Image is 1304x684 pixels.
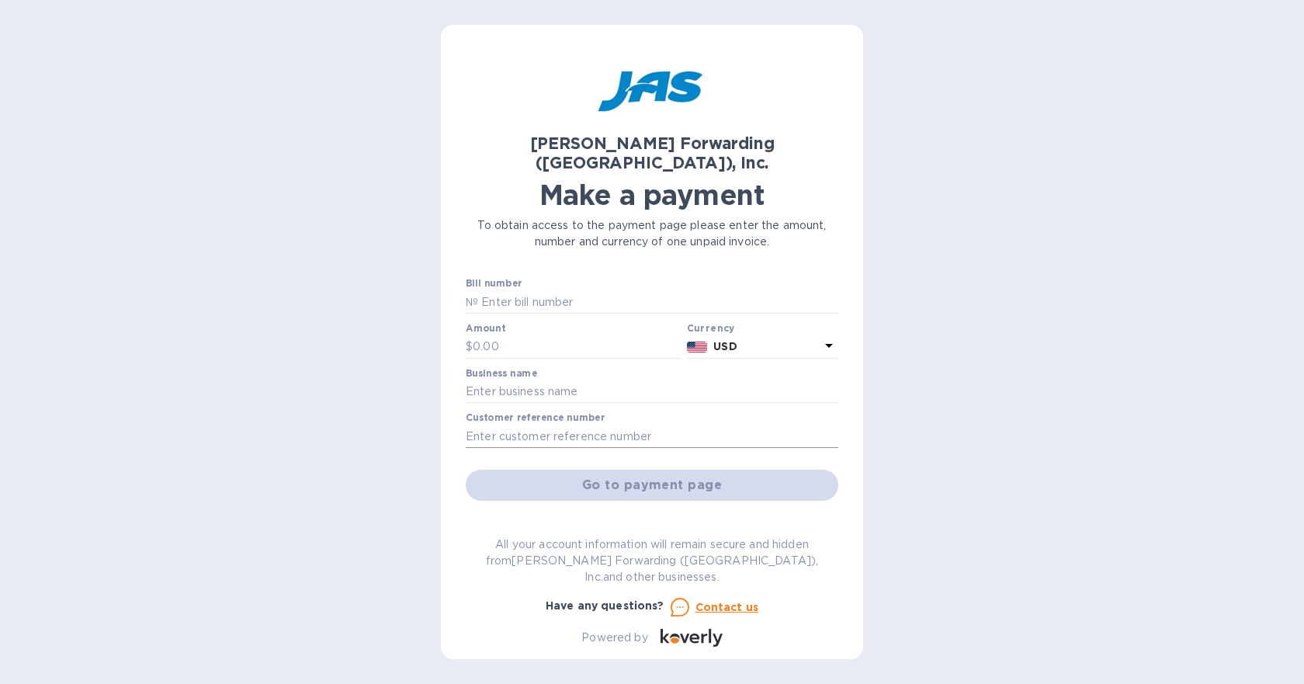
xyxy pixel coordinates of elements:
label: Amount [466,324,505,333]
b: Have any questions? [546,599,664,612]
img: USD [687,342,708,352]
p: To obtain access to the payment page please enter the amount, number and currency of one unpaid i... [466,217,838,250]
p: $ [466,339,473,355]
input: Enter business name [466,380,838,404]
u: Contact us [695,601,759,613]
input: Enter customer reference number [466,425,838,448]
input: 0.00 [473,335,681,359]
label: Bill number [466,280,522,289]
h1: Make a payment [466,179,838,211]
p: № [466,294,478,311]
p: Powered by [581,630,647,646]
b: Currency [687,322,735,334]
p: All your account information will remain secure and hidden from [PERSON_NAME] Forwarding ([GEOGRA... [466,536,838,585]
input: Enter bill number [478,290,838,314]
label: Business name [466,369,537,378]
b: [PERSON_NAME] Forwarding ([GEOGRAPHIC_DATA]), Inc. [530,134,775,172]
label: Customer reference number [466,414,605,423]
b: USD [713,340,737,352]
